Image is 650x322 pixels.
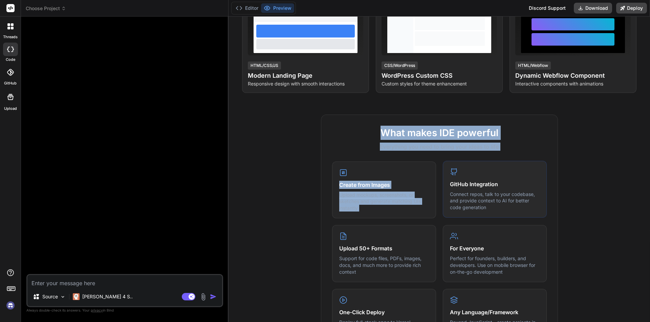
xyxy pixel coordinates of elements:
[382,61,418,70] div: CSS/WordPress
[26,5,66,12] span: Choose Project
[339,192,429,212] p: Upload mockups, screenshots, or sketches and generate matching UIs instantly
[450,255,540,275] p: Perfect for founders, builders, and developers. Use on mobile browser for on-the-go development
[450,244,540,252] h4: For Everyone
[261,3,294,13] button: Preview
[382,71,497,80] h4: WordPress Custom CSS
[248,71,363,80] h4: Modern Landing Page
[450,308,540,316] h4: Any Language/Framework
[515,71,631,80] h4: Dynamic Webflow Component
[4,80,17,86] label: GitHub
[574,3,612,14] button: Download
[233,3,261,13] button: Editor
[382,80,497,87] p: Custom styles for theme enhancement
[515,61,551,70] div: HTML/Webflow
[248,61,281,70] div: HTML/CSS/JS
[199,293,207,301] img: attachment
[450,191,540,211] p: Connect repos, talk to your codebase, and provide context to AI for better code generation
[339,308,429,316] h4: One-Click Deploy
[339,181,429,189] h4: Create from Images
[525,3,570,14] div: Discord Support
[616,3,647,14] button: Deploy
[42,293,58,300] p: Source
[515,80,631,87] p: Interactive components with animations
[332,143,547,151] p: Everything you need to bring your ideas to life
[4,106,17,112] label: Upload
[60,294,66,300] img: Pick Models
[210,293,217,300] img: icon
[5,300,16,311] img: signin
[248,80,363,87] p: Responsive design with smooth interactions
[339,255,429,275] p: Support for code files, PDFs, images, docs, and much more to provide rich context
[6,57,15,63] label: code
[332,126,547,140] h2: What makes IDE powerful
[339,244,429,252] h4: Upload 50+ Formats
[26,307,223,314] p: Always double-check its answers. Your in Bind
[73,293,80,300] img: Claude 4 Sonnet
[450,180,540,188] h4: GitHub Integration
[82,293,133,300] p: [PERSON_NAME] 4 S..
[91,308,103,312] span: privacy
[3,34,18,40] label: threads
